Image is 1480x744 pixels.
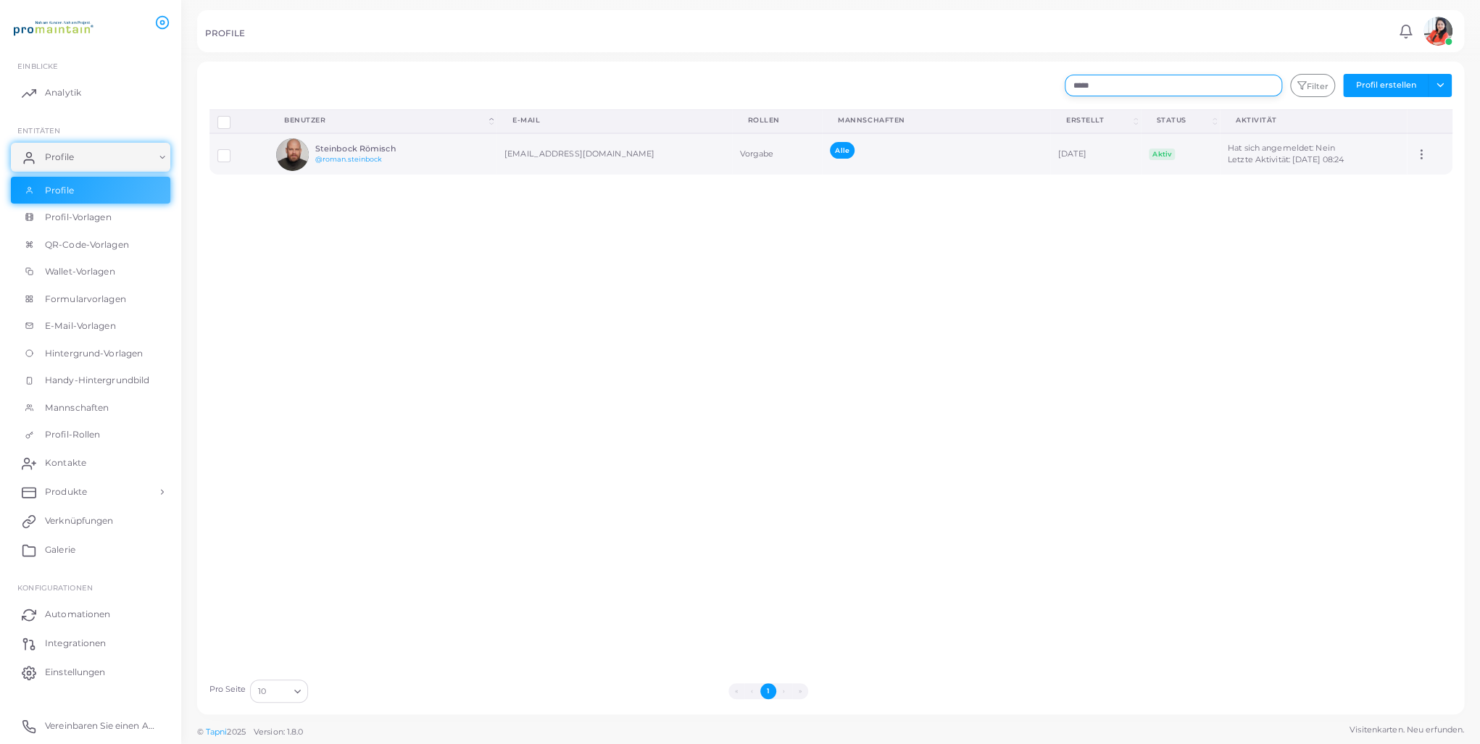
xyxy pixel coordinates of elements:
[1050,133,1141,175] td: [DATE]
[11,535,170,564] a: Galerie
[205,28,245,38] h5: PROFILE
[45,293,126,306] span: Formularvorlagen
[45,719,159,732] span: Vereinbaren Sie einen Anruf
[13,14,93,41] img: Logo
[1236,115,1391,125] div: Aktivität
[45,637,106,650] span: Integrationen
[11,143,170,172] a: Profile
[11,506,170,535] a: Verknüpfungen
[11,629,170,658] a: Integrationen
[45,666,105,679] span: Einstellungen
[45,151,74,164] span: Profile
[11,340,170,367] a: Hintergrund-Vorlagen
[838,115,1034,125] div: Mannschaften
[11,711,170,740] a: Vereinbaren Sie einen Anruf
[315,155,383,163] a: @roman.steinbock
[1343,74,1429,97] button: Profil erstellen
[206,727,228,737] a: Tapni
[276,138,309,171] img: Avatar
[258,685,266,699] font: 10
[45,86,81,99] span: Analytik
[17,62,58,70] span: EINBLICKE
[11,258,170,285] a: Wallet-Vorlagen
[45,211,112,224] span: Profil-Vorlagen
[11,312,170,340] a: E-Mail-Vorlagen
[45,265,115,278] span: Wallet-Vorlagen
[11,204,170,231] a: Profil-Vorlagen
[11,177,170,204] a: Profile
[45,319,116,333] span: E-Mail-Vorlagen
[11,285,170,313] a: Formularvorlagen
[11,421,170,448] a: Profil-Rollen
[197,726,303,738] span: ©
[45,347,143,360] span: Hintergrund-Vorlagen
[1407,109,1452,133] th: Aktion
[1290,74,1335,97] button: Filter
[760,683,776,699] button: Gehe zu Seite 1
[17,126,60,135] span: ENTITÄTEN
[11,78,170,107] a: Analytik
[1350,724,1464,736] span: Visitenkarten. Neu erfunden.
[17,583,93,592] span: Konfigurationen
[732,133,823,175] td: Vorgabe
[830,142,854,159] span: Alle
[1307,81,1329,91] font: Filter
[267,683,288,699] input: Suche nach Option
[312,683,1224,699] ul: Paginierung
[11,600,170,629] a: Automationen
[1228,143,1335,153] span: Hat sich angemeldet: Nein
[11,448,170,477] a: Kontakte
[209,109,269,133] th: Zeilen-Auswahl
[45,184,74,197] span: Profile
[1066,115,1131,125] div: Erstellt
[45,374,149,387] span: Handy-Hintergrundbild
[1423,17,1452,46] img: Avatar
[496,133,732,175] td: [EMAIL_ADDRESS][DOMAIN_NAME]
[284,115,486,125] div: Benutzer
[209,684,246,695] label: Pro Seite
[250,680,308,703] div: Suche nach Option
[11,231,170,259] a: QR-Code-Vorlagen
[1149,149,1176,160] span: Aktiv
[748,115,807,125] div: Rollen
[1157,115,1210,125] div: Status
[45,608,110,621] span: Automationen
[1419,17,1456,46] a: Avatar
[45,238,129,251] span: QR-Code-Vorlagen
[254,727,304,737] span: Version: 1.8.0
[512,115,716,125] div: E-Mail
[45,514,113,527] span: Verknüpfungen
[11,394,170,422] a: Mannschaften
[11,658,170,687] a: Einstellungen
[11,367,170,394] a: Handy-Hintergrundbild
[45,485,87,498] span: Produkte
[315,144,422,154] h6: Steinbock Römisch
[45,456,86,469] span: Kontakte
[45,401,109,414] span: Mannschaften
[1228,154,1344,164] span: Letzte Aktivität: [DATE] 08:24
[45,543,75,556] span: Galerie
[11,477,170,506] a: Produkte
[45,428,100,441] span: Profil-Rollen
[227,726,245,738] span: 2025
